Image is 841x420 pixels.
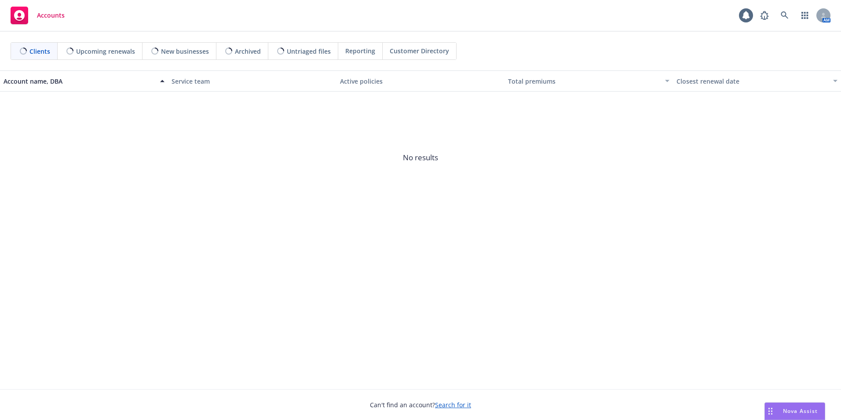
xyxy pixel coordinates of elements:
a: Switch app [796,7,814,24]
div: Service team [172,77,333,86]
span: Customer Directory [390,46,449,55]
div: Closest renewal date [676,77,828,86]
div: Active policies [340,77,501,86]
a: Accounts [7,3,68,28]
div: Drag to move [765,403,776,420]
div: Account name, DBA [4,77,155,86]
div: Total premiums [508,77,659,86]
button: Closest renewal date [673,70,841,92]
span: Can't find an account? [370,400,471,409]
button: Total premiums [505,70,673,92]
a: Report a Bug [756,7,773,24]
button: Service team [168,70,336,92]
span: Accounts [37,12,65,19]
span: Clients [29,47,50,56]
span: Upcoming renewals [76,47,135,56]
span: Reporting [345,46,375,55]
a: Search [776,7,793,24]
span: Archived [235,47,261,56]
button: Active policies [336,70,505,92]
button: Nova Assist [764,402,825,420]
span: New businesses [161,47,209,56]
span: Nova Assist [783,407,818,415]
a: Search for it [435,401,471,409]
span: Untriaged files [287,47,331,56]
